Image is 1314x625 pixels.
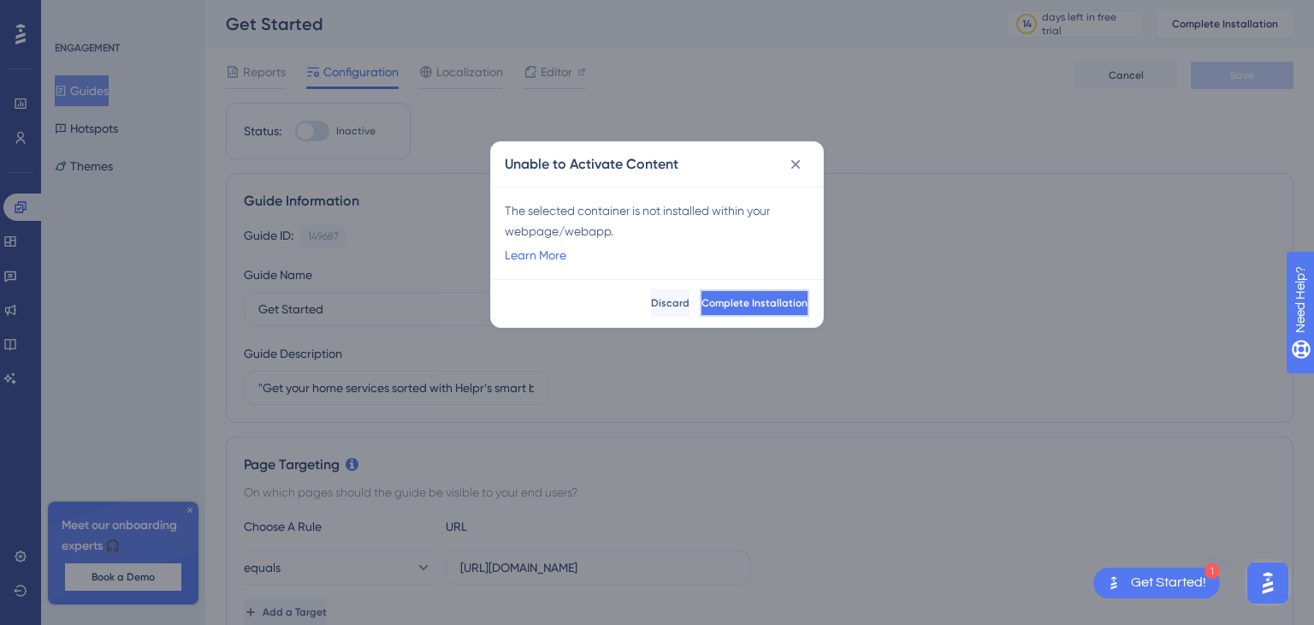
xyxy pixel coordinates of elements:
span: Discard [651,296,690,310]
div: 1 [1204,563,1220,579]
div: Get Started! [1131,574,1206,592]
a: Learn More [505,245,566,265]
h2: Unable to Activate Content [505,154,678,175]
iframe: UserGuiding AI Assistant Launcher [1242,557,1293,609]
span: Complete Installation [701,296,808,310]
img: launcher-image-alternative-text [1104,573,1124,593]
span: Need Help? [40,4,107,25]
div: Open Get Started! checklist, remaining modules: 1 [1093,568,1220,598]
div: The selected container is not installed within your webpage/webapp. [505,200,809,241]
